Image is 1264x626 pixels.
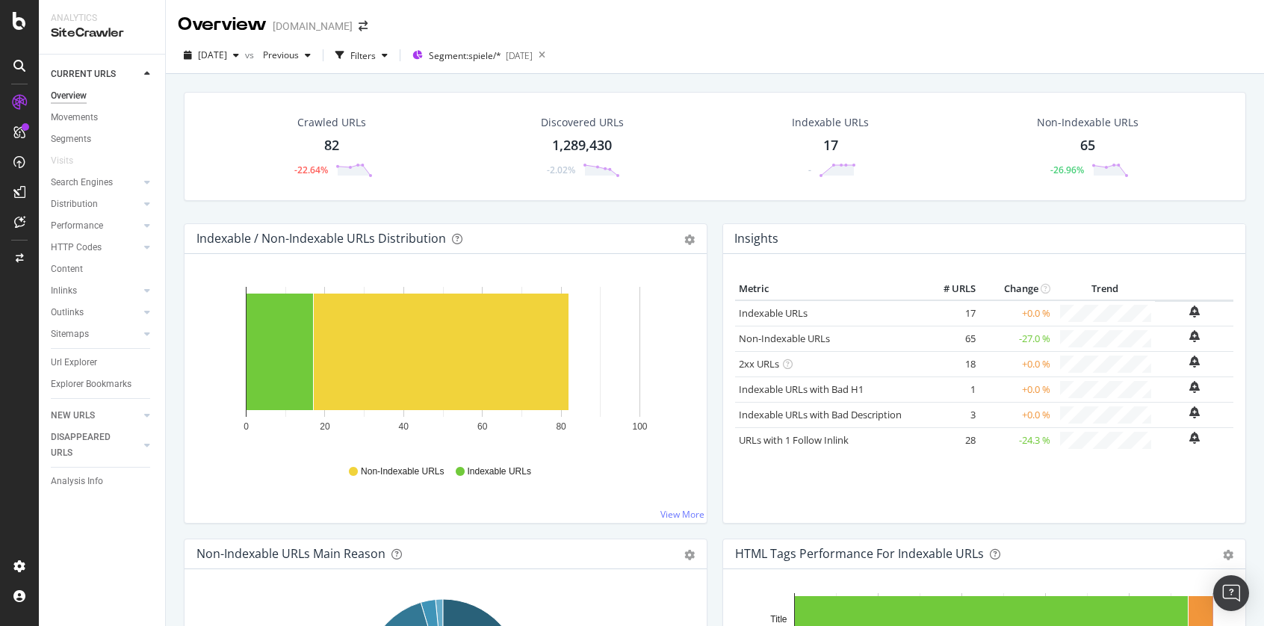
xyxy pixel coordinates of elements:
[51,474,155,489] a: Analysis Info
[51,305,84,320] div: Outlinks
[51,261,83,277] div: Content
[1189,432,1200,444] div: bell-plus
[979,402,1054,427] td: +0.0 %
[920,326,979,351] td: 65
[198,49,227,61] span: 2025 Aug. 5th
[1213,575,1249,611] div: Open Intercom Messenger
[257,43,317,67] button: Previous
[51,430,140,461] a: DISAPPEARED URLS
[51,153,73,169] div: Visits
[979,376,1054,402] td: +0.0 %
[51,88,155,104] a: Overview
[1054,278,1155,300] th: Trend
[660,508,704,521] a: View More
[294,164,328,176] div: -22.64%
[552,136,612,155] div: 1,289,430
[1080,136,1095,155] div: 65
[920,278,979,300] th: # URLS
[547,164,575,176] div: -2.02%
[51,355,97,371] div: Url Explorer
[51,326,89,342] div: Sitemaps
[979,300,1054,326] td: +0.0 %
[51,218,140,234] a: Performance
[979,326,1054,351] td: -27.0 %
[406,43,533,67] button: Segment:spiele/*[DATE]
[320,421,330,432] text: 20
[51,283,140,299] a: Inlinks
[739,382,864,396] a: Indexable URLs with Bad H1
[350,49,376,62] div: Filters
[739,408,902,421] a: Indexable URLs with Bad Description
[51,474,103,489] div: Analysis Info
[51,196,140,212] a: Distribution
[920,351,979,376] td: 18
[329,43,394,67] button: Filters
[51,305,140,320] a: Outlinks
[51,110,98,125] div: Movements
[770,614,787,625] text: Title
[51,88,87,104] div: Overview
[920,402,979,427] td: 3
[51,218,103,234] div: Performance
[739,332,830,345] a: Non-Indexable URLs
[739,306,808,320] a: Indexable URLs
[51,355,155,371] a: Url Explorer
[1189,330,1200,342] div: bell-plus
[51,12,153,25] div: Analytics
[808,164,811,176] div: -
[506,49,533,62] div: [DATE]
[361,465,444,478] span: Non-Indexable URLs
[51,408,95,424] div: NEW URLS
[1037,115,1138,130] div: Non-Indexable URLs
[51,175,113,190] div: Search Engines
[196,231,446,246] div: Indexable / Non-Indexable URLs Distribution
[1189,406,1200,418] div: bell-plus
[196,546,385,561] div: Non-Indexable URLs Main Reason
[920,300,979,326] td: 17
[920,427,979,453] td: 28
[1050,164,1084,176] div: -26.96%
[51,196,98,212] div: Distribution
[51,66,140,82] a: CURRENT URLS
[468,465,531,478] span: Indexable URLs
[257,49,299,61] span: Previous
[51,376,131,392] div: Explorer Bookmarks
[51,25,153,42] div: SiteCrawler
[792,115,869,130] div: Indexable URLs
[979,278,1054,300] th: Change
[244,421,249,432] text: 0
[178,12,267,37] div: Overview
[739,357,779,371] a: 2xx URLs
[1223,550,1233,560] div: gear
[51,283,77,299] div: Inlinks
[51,430,126,461] div: DISAPPEARED URLS
[979,427,1054,453] td: -24.3 %
[684,235,695,245] div: gear
[51,240,140,255] a: HTTP Codes
[51,153,88,169] a: Visits
[823,136,838,155] div: 17
[51,131,155,147] a: Segments
[735,278,920,300] th: Metric
[178,43,245,67] button: [DATE]
[979,351,1054,376] td: +0.0 %
[399,421,409,432] text: 40
[51,175,140,190] a: Search Engines
[739,433,849,447] a: URLs with 1 Follow Inlink
[51,261,155,277] a: Content
[477,421,488,432] text: 60
[632,421,647,432] text: 100
[297,115,366,130] div: Crawled URLs
[734,229,778,249] h4: Insights
[51,326,140,342] a: Sitemaps
[273,19,353,34] div: [DOMAIN_NAME]
[324,136,339,155] div: 82
[359,21,368,31] div: arrow-right-arrow-left
[541,115,624,130] div: Discovered URLs
[196,278,690,451] svg: A chart.
[1189,381,1200,393] div: bell-plus
[51,131,91,147] div: Segments
[51,110,155,125] a: Movements
[735,546,984,561] div: HTML Tags Performance for Indexable URLs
